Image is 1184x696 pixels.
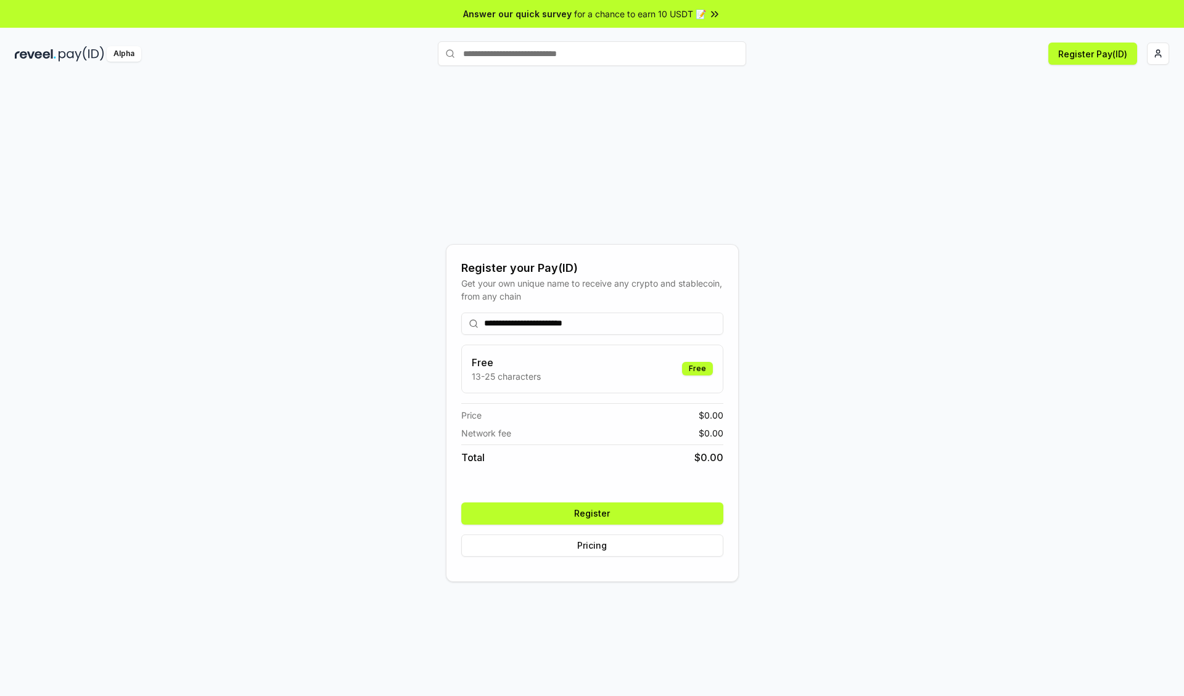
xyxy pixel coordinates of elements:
[461,534,723,557] button: Pricing
[461,409,482,422] span: Price
[694,450,723,465] span: $ 0.00
[15,46,56,62] img: reveel_dark
[472,355,541,370] h3: Free
[461,260,723,277] div: Register your Pay(ID)
[107,46,141,62] div: Alpha
[1048,43,1137,65] button: Register Pay(ID)
[472,370,541,383] p: 13-25 characters
[682,362,713,375] div: Free
[461,277,723,303] div: Get your own unique name to receive any crypto and stablecoin, from any chain
[574,7,706,20] span: for a chance to earn 10 USDT 📝
[699,427,723,440] span: $ 0.00
[461,427,511,440] span: Network fee
[699,409,723,422] span: $ 0.00
[461,450,485,465] span: Total
[59,46,104,62] img: pay_id
[463,7,572,20] span: Answer our quick survey
[461,502,723,525] button: Register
